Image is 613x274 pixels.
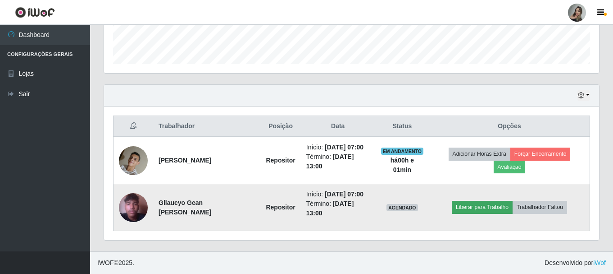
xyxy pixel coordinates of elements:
[325,190,363,198] time: [DATE] 07:00
[306,190,370,199] li: Início:
[97,259,114,266] span: IWOF
[386,204,418,211] span: AGENDADO
[306,199,370,218] li: Término:
[119,141,148,180] img: 1743358374428.jpeg
[159,157,211,164] strong: [PERSON_NAME]
[260,116,300,137] th: Posição
[159,199,211,216] strong: Gllaucyo Gean [PERSON_NAME]
[381,148,424,155] span: EM ANDAMENTO
[153,116,260,137] th: Trabalhador
[452,201,513,214] button: Liberar para Trabalho
[266,204,295,211] strong: Repositor
[513,201,567,214] button: Trabalhador Faltou
[266,157,295,164] strong: Repositor
[325,144,363,151] time: [DATE] 07:00
[306,143,370,152] li: Início:
[97,258,134,268] span: © 2025 .
[15,7,55,18] img: CoreUI Logo
[391,157,414,173] strong: há 00 h e 01 min
[375,116,429,137] th: Status
[545,258,606,268] span: Desenvolvido por
[301,116,375,137] th: Data
[494,161,526,173] button: Avaliação
[429,116,590,137] th: Opções
[119,182,148,233] img: 1750804753278.jpeg
[593,259,606,266] a: iWof
[449,148,510,160] button: Adicionar Horas Extra
[306,152,370,171] li: Término:
[510,148,571,160] button: Forçar Encerramento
